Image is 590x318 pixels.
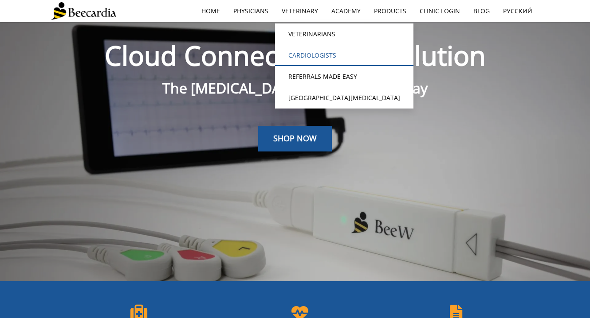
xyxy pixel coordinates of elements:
[275,87,413,109] a: [GEOGRAPHIC_DATA][MEDICAL_DATA]
[367,1,413,21] a: Products
[275,66,413,87] a: Referrals Made Easy
[496,1,539,21] a: Русский
[162,78,428,97] span: The [MEDICAL_DATA] is Just a Click Away
[227,1,275,21] a: Physicians
[275,1,325,21] a: Veterinary
[273,133,317,143] span: SHOP NOW
[275,23,413,45] a: Veterinarians
[325,1,367,21] a: Academy
[413,1,467,21] a: Clinic Login
[51,2,116,20] img: Beecardia
[195,1,227,21] a: home
[105,37,486,74] span: Cloud Connected ECG Solution
[275,45,413,66] a: Cardiologists
[258,126,332,151] a: SHOP NOW
[467,1,496,21] a: Blog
